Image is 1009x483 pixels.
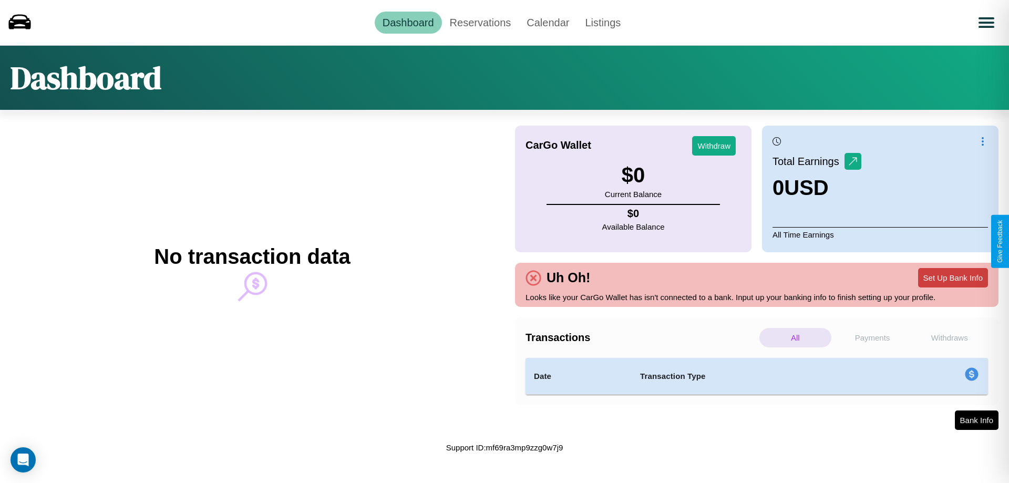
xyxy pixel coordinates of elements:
[996,220,1004,263] div: Give Feedback
[526,332,757,344] h4: Transactions
[605,163,662,187] h3: $ 0
[602,208,665,220] h4: $ 0
[837,328,909,347] p: Payments
[11,447,36,472] div: Open Intercom Messenger
[759,328,831,347] p: All
[605,187,662,201] p: Current Balance
[526,139,591,151] h4: CarGo Wallet
[972,8,1001,37] button: Open menu
[154,245,350,269] h2: No transaction data
[773,227,988,242] p: All Time Earnings
[442,12,519,34] a: Reservations
[526,290,988,304] p: Looks like your CarGo Wallet has isn't connected to a bank. Input up your banking info to finish ...
[692,136,736,156] button: Withdraw
[446,440,563,455] p: Support ID: mf69ra3mp9zzg0w7j9
[577,12,629,34] a: Listings
[602,220,665,234] p: Available Balance
[955,410,998,430] button: Bank Info
[913,328,985,347] p: Withdraws
[11,56,161,99] h1: Dashboard
[519,12,577,34] a: Calendar
[773,176,861,200] h3: 0 USD
[526,358,988,395] table: simple table
[918,268,988,287] button: Set Up Bank Info
[541,270,595,285] h4: Uh Oh!
[375,12,442,34] a: Dashboard
[640,370,879,383] h4: Transaction Type
[534,370,623,383] h4: Date
[773,152,845,171] p: Total Earnings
